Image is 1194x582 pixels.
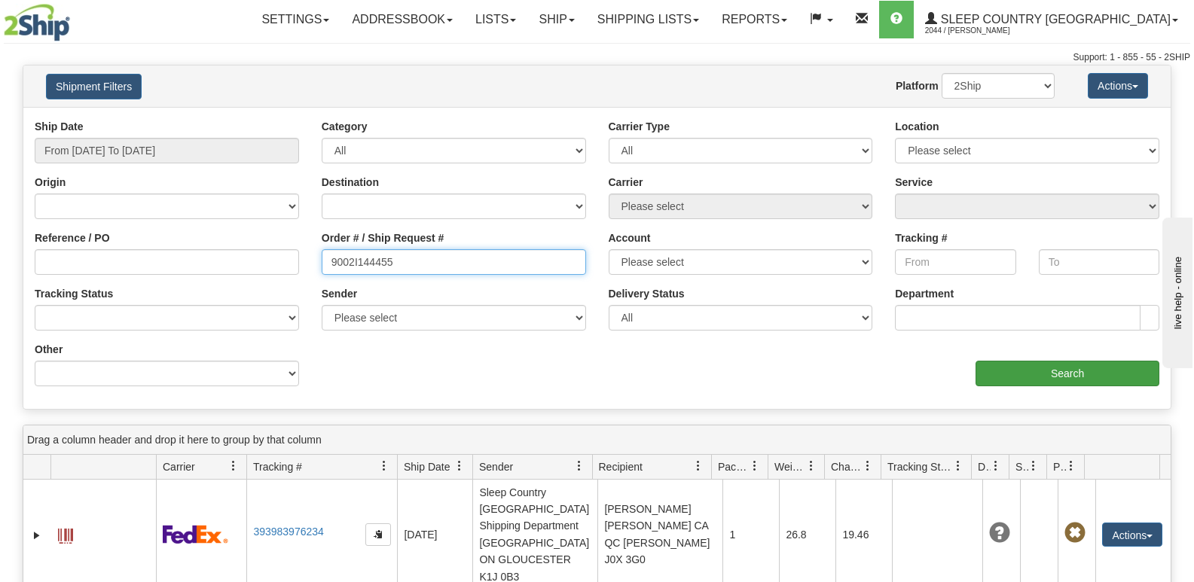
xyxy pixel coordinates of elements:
a: Shipment Issues filter column settings [1021,453,1046,479]
div: live help - online [11,13,139,24]
button: Copy to clipboard [365,523,391,546]
input: From [895,249,1015,275]
label: Origin [35,175,66,190]
span: Recipient [599,459,643,474]
a: Reports [710,1,799,38]
a: Pickup Status filter column settings [1058,453,1084,479]
span: Tracking # [253,459,302,474]
label: Account [609,230,651,245]
span: Pickup Not Assigned [1064,523,1086,544]
a: Ship [527,1,585,38]
a: Charge filter column settings [855,453,881,479]
span: Pickup Status [1053,459,1066,474]
a: Settings [250,1,340,38]
span: Shipment Issues [1015,459,1028,474]
label: Ship Date [35,119,84,134]
span: Weight [774,459,806,474]
label: Service [895,175,933,190]
label: Reference / PO [35,230,110,245]
a: Sleep Country [GEOGRAPHIC_DATA] 2044 / [PERSON_NAME] [914,1,1189,38]
a: Tracking # filter column settings [371,453,397,479]
input: Search [976,361,1159,386]
button: Actions [1102,523,1162,547]
button: Actions [1088,73,1148,99]
img: 2 - FedEx Express® [163,525,228,544]
a: Delivery Status filter column settings [983,453,1009,479]
button: Shipment Filters [46,74,142,99]
a: Carrier filter column settings [221,453,246,479]
label: Sender [322,286,357,301]
span: Delivery Status [978,459,991,474]
label: Carrier Type [609,119,670,134]
a: Sender filter column settings [566,453,592,479]
span: Tracking Status [887,459,953,474]
a: Lists [464,1,527,38]
a: 393983976234 [253,526,323,538]
input: To [1039,249,1159,275]
a: Addressbook [340,1,464,38]
a: Label [58,522,73,546]
span: Packages [718,459,750,474]
label: Delivery Status [609,286,685,301]
label: Tracking Status [35,286,113,301]
a: Shipping lists [586,1,710,38]
label: Order # / Ship Request # [322,230,444,245]
label: Other [35,342,63,357]
label: Category [322,119,368,134]
span: Unknown [989,523,1010,544]
span: 2044 / [PERSON_NAME] [925,23,1038,38]
label: Tracking # [895,230,947,245]
label: Department [895,286,954,301]
span: Sender [479,459,513,474]
a: Packages filter column settings [742,453,768,479]
span: Ship Date [404,459,450,474]
a: Tracking Status filter column settings [945,453,971,479]
span: Carrier [163,459,195,474]
iframe: chat widget [1159,214,1192,367]
a: Ship Date filter column settings [447,453,472,479]
div: grid grouping header [23,425,1171,455]
a: Recipient filter column settings [686,453,711,479]
span: Charge [831,459,863,474]
label: Destination [322,175,379,190]
label: Platform [896,78,939,93]
label: Carrier [609,175,643,190]
img: logo2044.jpg [4,4,70,41]
label: Location [895,119,939,134]
a: Expand [29,528,44,543]
span: Sleep Country [GEOGRAPHIC_DATA] [937,13,1171,26]
div: Support: 1 - 855 - 55 - 2SHIP [4,51,1190,64]
a: Weight filter column settings [799,453,824,479]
